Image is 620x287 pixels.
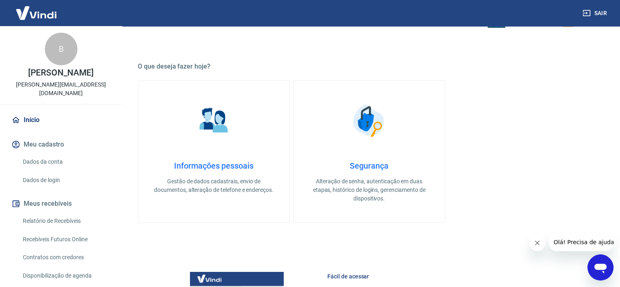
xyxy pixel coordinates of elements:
img: Informações pessoais [194,100,234,141]
button: Meu cadastro [10,136,112,154]
img: Vindi [10,0,63,25]
p: [PERSON_NAME][EMAIL_ADDRESS][DOMAIN_NAME] [7,80,115,98]
h4: Informações pessoais [151,161,276,171]
p: Gestão de dados cadastrais, envio de documentos, alteração de telefone e endereços. [151,177,276,194]
a: Contratos com credores [20,249,112,266]
iframe: Botão para abrir a janela de mensagens [587,254,613,280]
a: Disponibilização de agenda [20,267,112,284]
p: [PERSON_NAME] [28,69,93,77]
img: Segurança [349,100,390,141]
a: SegurançaSegurançaAlteração de senha, autenticação em duas etapas, histórico de logins, gerenciam... [293,80,445,223]
a: Dados da conta [20,154,112,170]
h6: Fácil de acessar [327,272,581,280]
span: Olá! Precisa de ajuda? [5,6,68,12]
p: Alteração de senha, autenticação em duas etapas, histórico de logins, gerenciamento de dispositivos. [307,177,432,203]
h5: O que deseja fazer hoje? [138,62,600,71]
a: Recebíveis Futuros Online [20,231,112,248]
a: Dados de login [20,172,112,189]
a: Informações pessoaisInformações pessoaisGestão de dados cadastrais, envio de documentos, alteraçã... [138,80,290,223]
div: B [45,33,77,65]
iframe: Fechar mensagem [529,235,545,251]
h4: Segurança [307,161,432,171]
button: Meus recebíveis [10,195,112,213]
a: Início [10,111,112,129]
a: Relatório de Recebíveis [20,213,112,229]
iframe: Mensagem da empresa [549,233,613,251]
button: Sair [581,6,610,21]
